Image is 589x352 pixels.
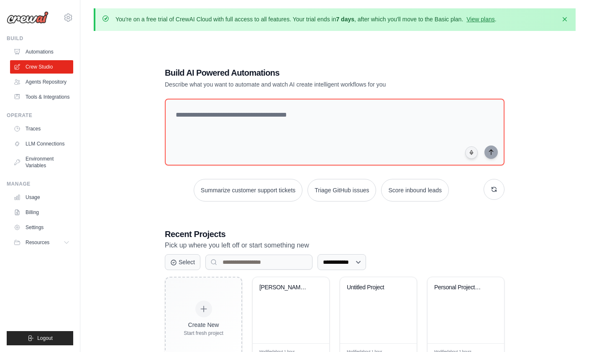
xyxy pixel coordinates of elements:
a: Traces [10,122,73,135]
a: Billing [10,206,73,219]
button: Resources [10,236,73,249]
div: Gmail Zapier to AI Multi-Agent Email Processor [259,284,310,291]
div: Start fresh project [184,330,223,337]
span: Logout [37,335,53,342]
a: Agents Repository [10,75,73,89]
button: Score inbound leads [381,179,449,202]
a: Settings [10,221,73,234]
button: Summarize customer support tickets [194,179,302,202]
a: LLM Connections [10,137,73,150]
a: Usage [10,191,73,204]
p: Describe what you want to automate and watch AI create intelligent workflows for you [165,80,446,89]
button: Get new suggestions [484,179,504,200]
div: Build [7,35,73,42]
a: Automations [10,45,73,59]
a: Crew Studio [10,60,73,74]
strong: 7 days [336,16,354,23]
p: Pick up where you left off or start something new [165,240,504,251]
a: View plans [466,16,494,23]
a: Tools & Integrations [10,90,73,104]
div: Untitled Project [347,284,397,291]
span: Resources [26,239,49,246]
button: Click to speak your automation idea [465,146,478,159]
p: You're on a free trial of CrewAI Cloud with full access to all features. Your trial ends in , aft... [115,15,497,23]
button: Select [165,254,200,270]
div: Manage [7,181,73,187]
h3: Recent Projects [165,228,504,240]
div: Personal Project Manager [434,284,485,291]
button: Logout [7,331,73,345]
img: Logo [7,11,49,24]
h1: Build AI Powered Automations [165,67,446,79]
div: Create New [184,321,223,329]
a: Environment Variables [10,152,73,172]
button: Triage GitHub issues [307,179,376,202]
div: Operate [7,112,73,119]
